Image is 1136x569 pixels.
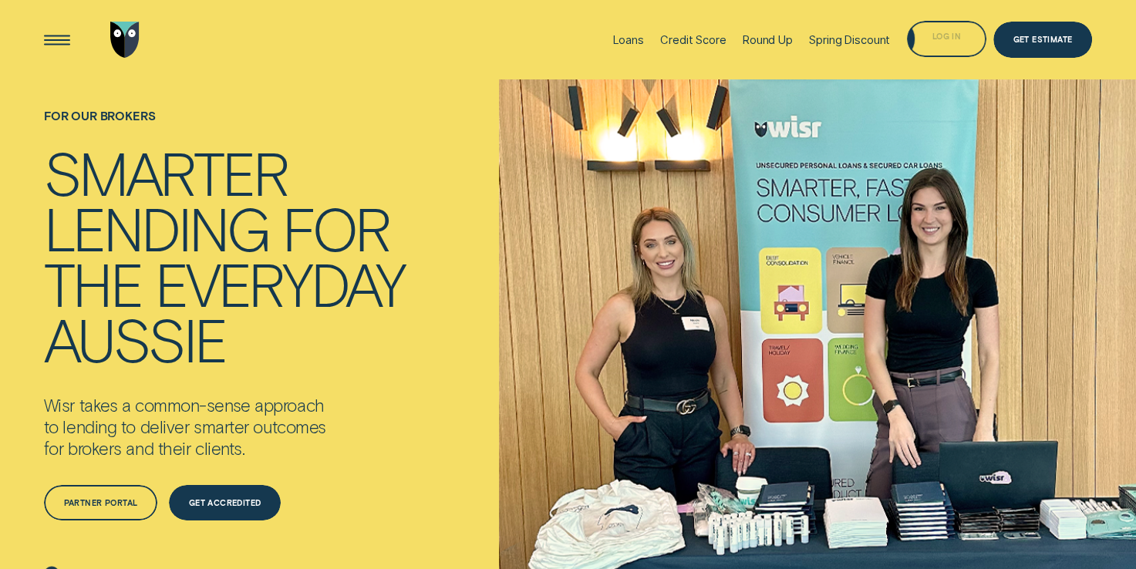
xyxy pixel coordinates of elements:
[39,22,75,57] button: Open Menu
[155,256,404,311] div: everyday
[44,200,269,256] div: lending
[660,33,726,47] div: Credit Score
[44,109,404,145] h1: For Our Brokers
[612,33,643,47] div: Loans
[993,22,1093,57] a: Get Estimate
[809,33,890,47] div: Spring Discount
[44,145,404,367] h4: Smarter lending for the everyday Aussie
[44,311,226,367] div: Aussie
[44,485,157,520] a: Partner Portal
[44,256,142,311] div: the
[743,33,793,47] div: Round Up
[44,145,288,200] div: Smarter
[44,394,389,459] p: Wisr takes a common-sense approach to lending to deliver smarter outcomes for brokers and their c...
[282,200,389,256] div: for
[110,22,140,57] img: Wisr
[169,485,281,520] a: Get Accredited
[907,21,986,56] button: Log in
